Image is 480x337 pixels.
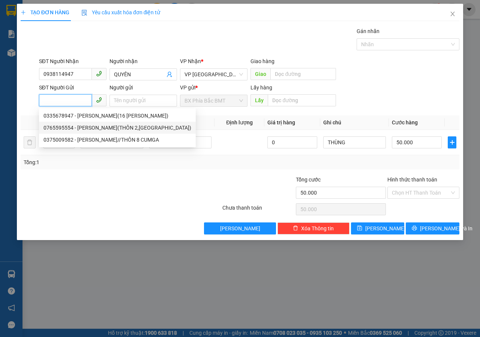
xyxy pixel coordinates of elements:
span: user-add [166,71,172,77]
span: plus [21,10,26,15]
div: SĐT Người Gửi [39,83,106,92]
div: 0335678947 - LÊ QUANG HUY(16 TRẦN NHÂN TÔNG) [39,110,196,122]
span: [PERSON_NAME] [365,224,405,233]
input: Dọc đường [270,68,336,80]
span: VP Đà Lạt [184,69,243,80]
div: 0335678947 - [PERSON_NAME](16 [PERSON_NAME]) [43,112,191,120]
th: Ghi chú [320,115,389,130]
button: printer[PERSON_NAME] và In [406,222,459,234]
span: Giao [250,68,270,80]
span: printer [412,225,417,231]
div: VP gửi [180,83,247,92]
li: [PERSON_NAME] [4,45,73,56]
button: plus [448,136,456,148]
span: delete [293,225,298,231]
span: Yêu cầu xuất hóa đơn điện tử [81,9,160,15]
label: Hình thức thanh toán [387,177,437,183]
button: delete [24,136,36,148]
span: save [357,225,362,231]
div: Người gửi [109,83,177,92]
span: Cước hàng [392,119,418,125]
button: save[PERSON_NAME] [351,222,405,234]
div: Người nhận [109,57,177,65]
span: BX Phía Bắc BMT [184,95,243,106]
div: 0765595554 - NGUYỄN KHOÁ(THÔN 2,HOÀ THUẬN) [39,122,196,134]
span: Định lượng [226,119,253,125]
li: In ngày: 14:03 13/08 [4,56,73,66]
span: [PERSON_NAME] và In [420,224,472,233]
input: Ghi Chú [323,136,386,148]
div: 0765595554 - [PERSON_NAME](THÔN 2,[GEOGRAPHIC_DATA]) [43,124,191,132]
span: phone [96,71,102,77]
input: 0 [267,136,317,148]
span: TẠO ĐƠN HÀNG [21,9,69,15]
span: Tổng cước [296,177,321,183]
span: Lấy [250,94,268,106]
span: plus [448,139,456,145]
span: Giao hàng [250,58,274,64]
span: Xóa Thông tin [301,224,334,233]
div: 0375009582 - BÙI THỊ TỪ//THÔN 8 CUMGA [39,134,196,146]
span: VP Nhận [180,58,201,64]
button: Close [442,4,463,25]
span: phone [96,97,102,103]
span: [PERSON_NAME] [220,224,260,233]
div: Tổng: 1 [24,158,186,166]
img: icon [81,10,87,16]
span: Lấy hàng [250,85,272,91]
label: Gán nhãn [357,28,379,34]
div: Chưa thanh toán [222,204,295,217]
button: [PERSON_NAME] [204,222,276,234]
div: SĐT Người Nhận [39,57,106,65]
input: Dọc đường [268,94,336,106]
button: deleteXóa Thông tin [277,222,349,234]
div: 0375009582 - [PERSON_NAME]//THÔN 8 CUMGA [43,136,191,144]
span: close [450,11,456,17]
span: Giá trị hàng [267,119,295,125]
